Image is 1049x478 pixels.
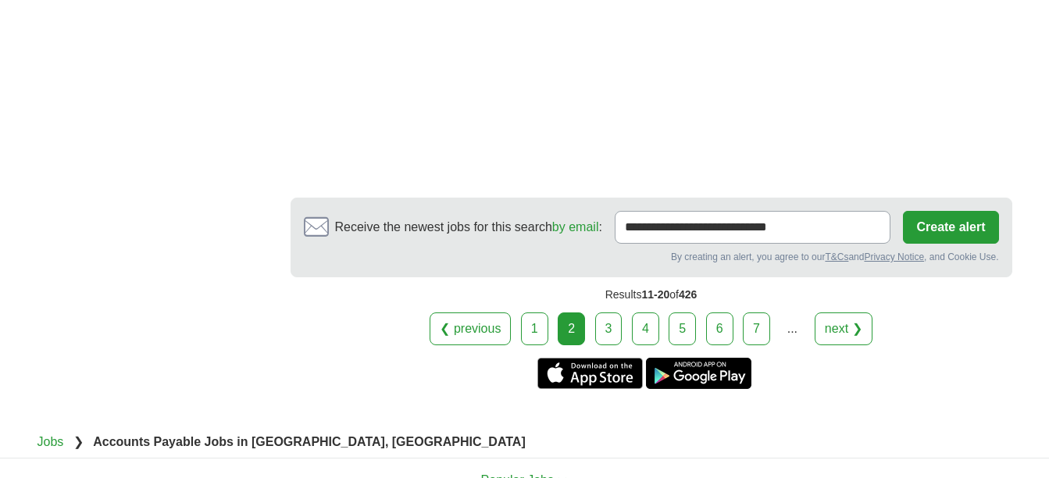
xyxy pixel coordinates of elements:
a: 6 [706,312,733,345]
a: 3 [595,312,623,345]
div: Results of [291,277,1012,312]
div: ... [776,313,808,344]
span: 426 [679,288,697,301]
div: 2 [558,312,585,345]
div: By creating an alert, you agree to our and , and Cookie Use. [304,250,999,264]
a: next ❯ [815,312,872,345]
a: 5 [669,312,696,345]
button: Create alert [903,211,998,244]
a: by email [552,220,599,234]
a: Privacy Notice [864,251,924,262]
span: 11-20 [641,288,669,301]
a: 7 [743,312,770,345]
span: Receive the newest jobs for this search : [335,218,602,237]
a: 1 [521,312,548,345]
a: ❮ previous [430,312,511,345]
a: 4 [632,312,659,345]
a: T&Cs [825,251,848,262]
strong: Accounts Payable Jobs in [GEOGRAPHIC_DATA], [GEOGRAPHIC_DATA] [93,435,526,448]
a: Get the iPhone app [537,358,643,389]
a: Get the Android app [646,358,751,389]
a: Jobs [37,435,64,448]
span: ❯ [73,435,84,448]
